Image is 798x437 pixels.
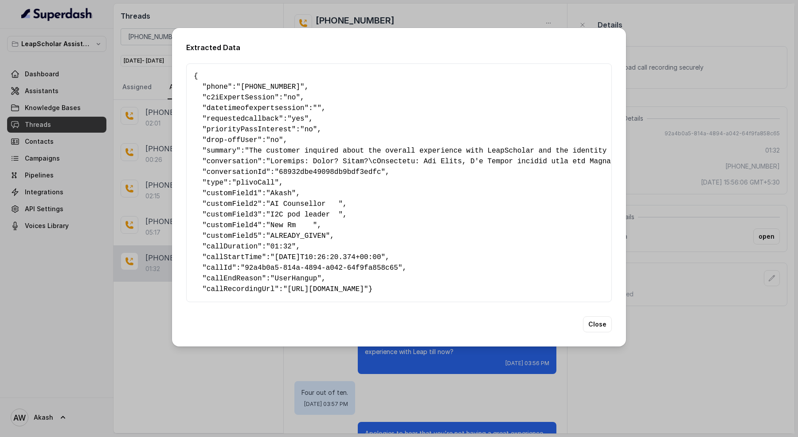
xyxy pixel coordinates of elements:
[287,115,309,123] span: "yes"
[207,221,258,229] span: customField4
[207,168,266,176] span: conversationId
[270,253,385,261] span: "[DATE]T10:26:20.374+00:00"
[207,94,275,102] span: c2iExpertSession
[207,115,279,123] span: requestedcallback
[207,200,258,208] span: customField2
[207,285,275,293] span: callRecordingUrl
[207,211,258,219] span: customField3
[207,275,262,283] span: callEndReason
[207,157,258,165] span: conversation
[186,42,612,53] h2: Extracted Data
[207,264,232,272] span: callId
[207,147,236,155] span: summary
[207,126,292,134] span: priorityPassInterest
[207,232,258,240] span: customField5
[270,275,321,283] span: "UserHangup"
[266,243,296,251] span: "01:32"
[232,179,279,187] span: "plivoCall"
[236,83,305,91] span: "[PHONE_NUMBER]"
[194,71,604,295] pre: { " ": , " ": , " ": , " ": , " ": , " ": , " ": , " ": , " ": , " ": , " ": , " ": , " ": , " ":...
[266,221,317,229] span: "New Rm "
[274,168,385,176] span: "68932dbe49098db9bdf3edfc"
[266,232,330,240] span: "ALREADY_GIVEN"
[207,243,258,251] span: callDuration
[207,83,228,91] span: phone
[207,253,262,261] span: callStartTime
[207,189,258,197] span: customField1
[266,136,283,144] span: "no"
[300,126,317,134] span: "no"
[313,104,321,112] span: ""
[266,211,343,219] span: "I2C pod leader "
[207,104,305,112] span: datetimeofexpertsession
[207,136,258,144] span: drop-offUser
[266,189,296,197] span: "Akash"
[583,316,612,332] button: Close
[283,285,368,293] span: "[URL][DOMAIN_NAME]"
[207,179,223,187] span: type
[283,94,300,102] span: "no"
[266,200,343,208] span: "AI Counsellor "
[241,264,403,272] span: "92a4b0a5-814a-4894-a042-64f9fa858c65"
